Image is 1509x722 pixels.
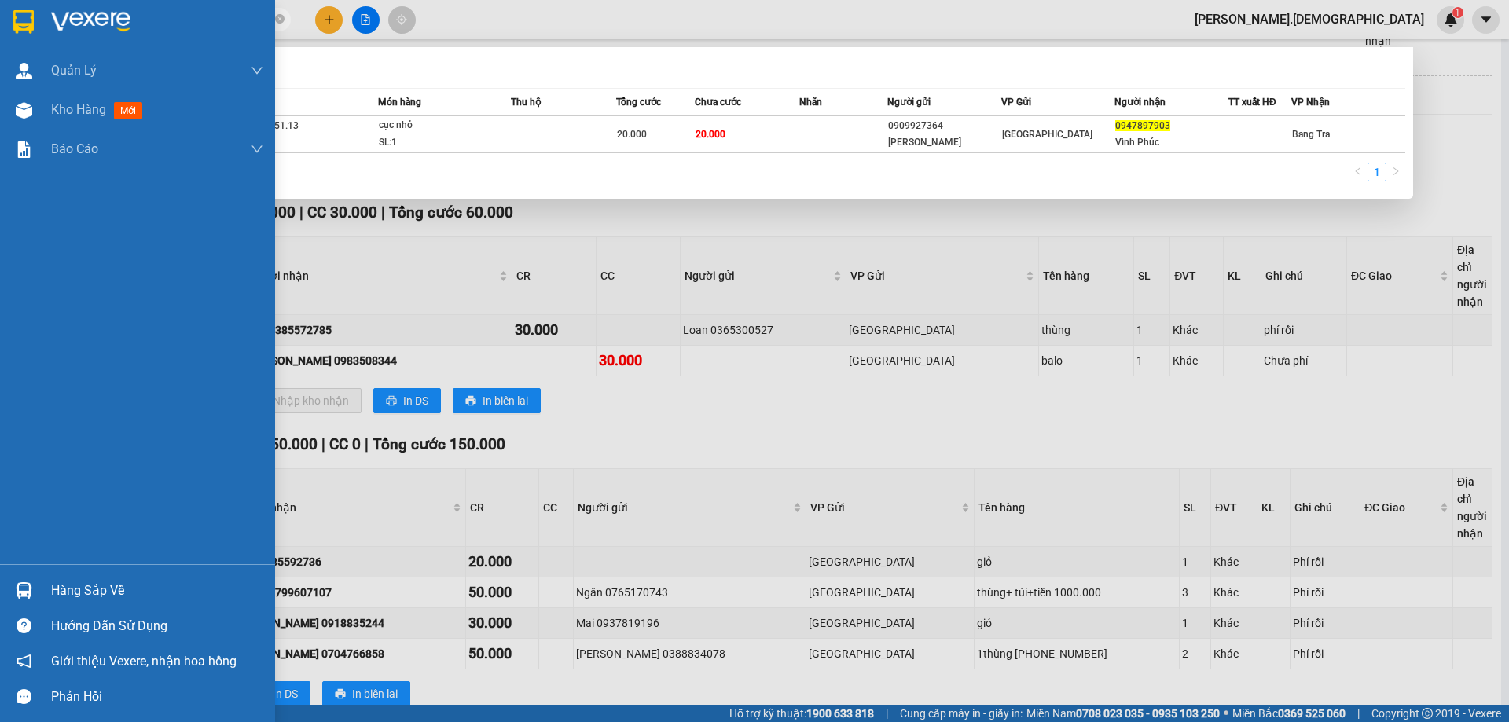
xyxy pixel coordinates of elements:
[888,134,1000,151] div: [PERSON_NAME]
[17,689,31,704] span: message
[1349,163,1368,181] li: Previous Page
[51,614,263,638] div: Hướng dẫn sử dụng
[1115,120,1170,131] span: 0947897903
[251,143,263,156] span: down
[888,118,1000,134] div: 0909927364
[17,618,31,633] span: question-circle
[1353,167,1363,176] span: left
[1386,163,1405,181] li: Next Page
[1002,129,1092,140] span: [GEOGRAPHIC_DATA]
[617,129,647,140] span: 20.000
[1386,163,1405,181] button: right
[1228,97,1276,108] span: TT xuất HĐ
[16,141,32,158] img: solution-icon
[1349,163,1368,181] button: left
[275,14,285,24] span: close-circle
[1292,129,1330,140] span: Bang Tra
[51,685,263,709] div: Phản hồi
[379,117,497,134] div: cục nhỏ
[1291,97,1330,108] span: VP Nhận
[887,97,931,108] span: Người gửi
[1001,97,1031,108] span: VP Gửi
[616,97,661,108] span: Tổng cước
[51,651,237,671] span: Giới thiệu Vexere, nhận hoa hồng
[695,97,741,108] span: Chưa cước
[275,13,285,27] span: close-circle
[16,102,32,119] img: warehouse-icon
[13,10,34,34] img: logo-vxr
[16,582,32,599] img: warehouse-icon
[1368,163,1386,181] li: 1
[379,134,497,152] div: SL: 1
[799,97,822,108] span: Nhãn
[51,579,263,603] div: Hàng sắp về
[251,64,263,77] span: down
[1391,167,1401,176] span: right
[511,97,541,108] span: Thu hộ
[1114,97,1166,108] span: Người nhận
[378,97,421,108] span: Món hàng
[114,102,142,119] span: mới
[17,654,31,669] span: notification
[1368,163,1386,181] a: 1
[696,129,725,140] span: 20.000
[51,60,97,80] span: Quản Lý
[51,139,98,159] span: Báo cáo
[1115,134,1228,151] div: Vĩnh Phúc
[16,63,32,79] img: warehouse-icon
[51,102,106,117] span: Kho hàng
